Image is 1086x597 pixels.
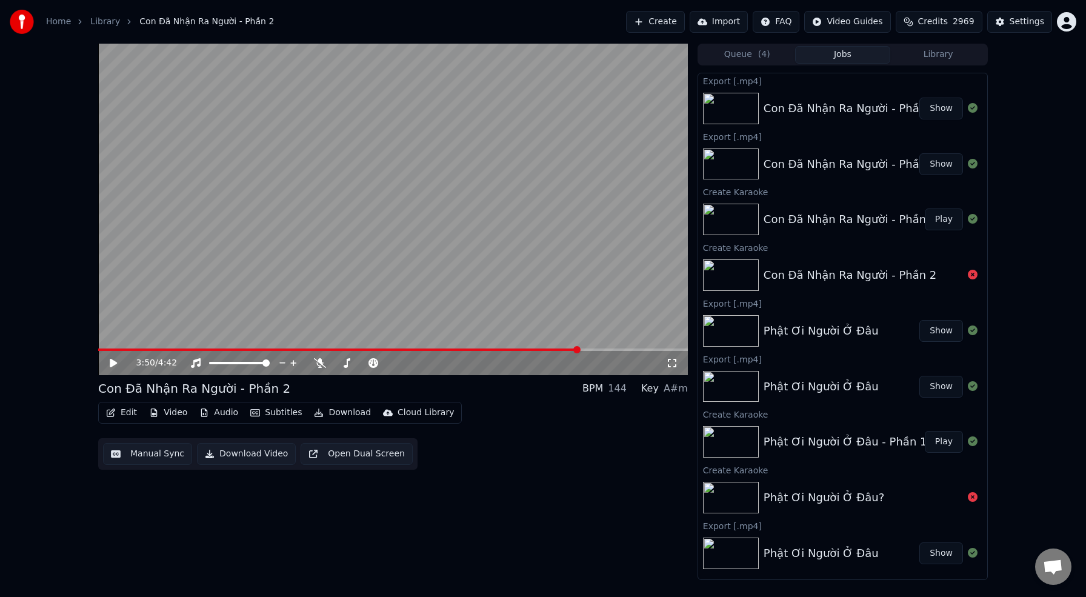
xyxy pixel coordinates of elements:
button: Show [919,320,963,342]
div: Create Karaoke [698,240,987,255]
div: Phật Ơi Người Ở Đâu [764,545,879,562]
button: Library [890,46,986,64]
div: Cloud Library [398,407,454,419]
div: Phật Ơi Người Ở Đâu? [764,489,884,506]
span: 2969 [953,16,974,28]
div: Export [.mp4] [698,352,987,366]
div: BPM [582,381,603,396]
button: Import [690,11,748,33]
button: Manual Sync [103,443,192,465]
div: Phật Ơi Người Ở Đâu - Phần 1 [764,433,927,450]
img: youka [10,10,34,34]
span: Con Đã Nhận Ra Người - Phần 2 [139,16,274,28]
div: Phật Ơi Người Ở Đâu [764,378,879,395]
div: Key [641,381,659,396]
button: Subtitles [245,404,307,421]
button: Video Guides [804,11,890,33]
span: Credits [918,16,948,28]
div: Create Karaoke [698,462,987,477]
a: Home [46,16,71,28]
button: Create [626,11,685,33]
div: Export [.mp4] [698,518,987,533]
div: Con Đã Nhận Ra Người - Phần 2 [764,267,936,284]
div: / [136,357,165,369]
button: FAQ [753,11,799,33]
div: Con Đã Nhận Ra Người - Phần 2 [764,211,936,228]
button: Show [919,98,963,119]
div: Con Đã Nhận Ra Người - Phần 2 [764,156,936,173]
button: Jobs [795,46,891,64]
button: Audio [195,404,243,421]
button: Edit [101,404,142,421]
div: 144 [608,381,627,396]
div: Create Karaoke [698,407,987,421]
span: 3:50 [136,357,155,369]
button: Show [919,153,963,175]
button: Credits2969 [896,11,982,33]
button: Download Video [197,443,296,465]
div: Settings [1010,16,1044,28]
div: Con Đã Nhận Ra Người - Phần 2 [764,100,936,117]
div: Con Đã Nhận Ra Người - Phần 2 [98,380,290,397]
button: Open Dual Screen [301,443,413,465]
button: Play [925,431,963,453]
button: Settings [987,11,1052,33]
a: Open chat [1035,549,1071,585]
nav: breadcrumb [46,16,274,28]
button: Download [309,404,376,421]
div: Export [.mp4] [698,129,987,144]
div: A#m [664,381,688,396]
button: Show [919,542,963,564]
a: Library [90,16,120,28]
span: ( 4 ) [758,48,770,61]
div: Export [.mp4] [698,73,987,88]
div: Phật Ơi Người Ở Đâu [764,322,879,339]
span: 4:42 [158,357,177,369]
button: Play [925,208,963,230]
button: Queue [699,46,795,64]
div: Create Karaoke [698,184,987,199]
button: Video [144,404,192,421]
div: Export [.mp4] [698,296,987,310]
button: Show [919,376,963,398]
